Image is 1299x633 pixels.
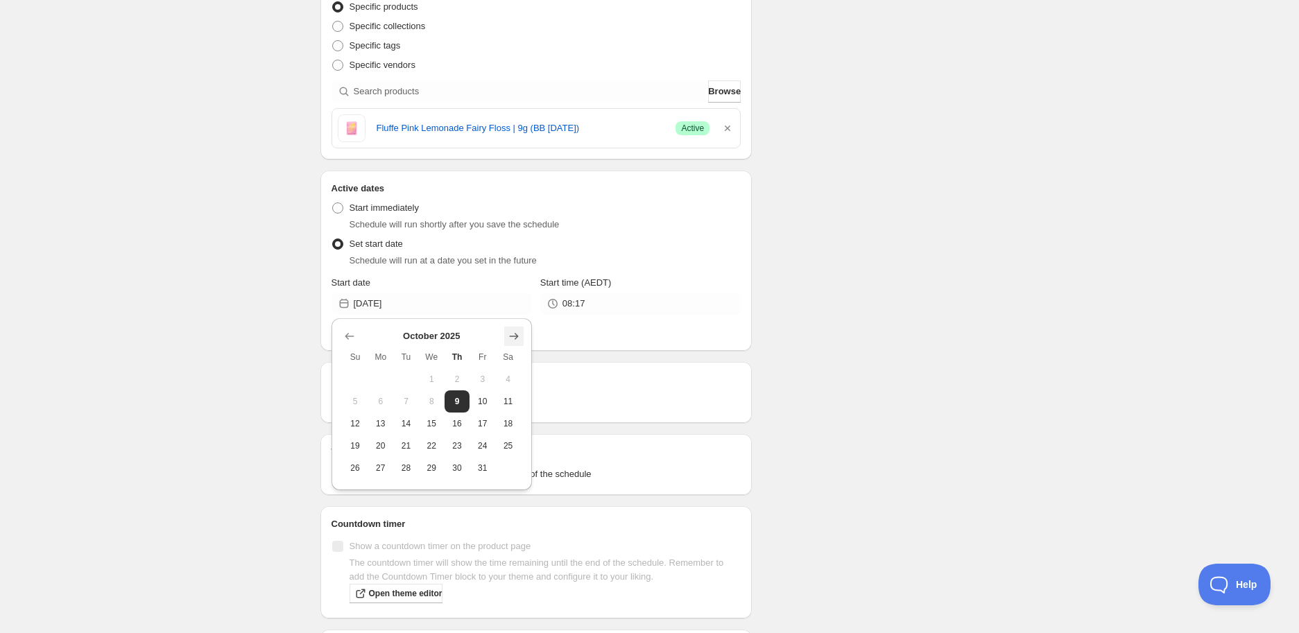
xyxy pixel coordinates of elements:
button: Wednesday October 1 2025 [419,368,445,390]
span: 25 [501,440,515,451]
button: Sunday October 5 2025 [343,390,368,413]
span: Su [348,352,363,363]
span: Open theme editor [369,588,442,599]
button: Tuesday October 28 2025 [393,457,419,479]
span: Sa [501,352,515,363]
button: Friday October 31 2025 [470,457,495,479]
button: Sunday October 12 2025 [343,413,368,435]
span: 29 [424,462,439,474]
button: Sunday October 19 2025 [343,435,368,457]
span: 1 [424,374,439,385]
button: Friday October 3 2025 [470,368,495,390]
a: Open theme editor [350,584,442,603]
h2: Countdown timer [332,517,741,531]
h2: Active dates [332,182,741,196]
span: 9 [450,396,465,407]
span: Tu [399,352,413,363]
button: Monday October 6 2025 [368,390,393,413]
span: We [424,352,439,363]
input: Search products [354,80,706,103]
button: Thursday October 16 2025 [445,413,470,435]
span: 16 [450,418,465,429]
span: 12 [348,418,363,429]
button: Wednesday October 8 2025 [419,390,445,413]
th: Wednesday [419,346,445,368]
span: 10 [475,396,490,407]
h2: Repeating [332,373,741,387]
span: Mo [373,352,388,363]
span: 3 [475,374,490,385]
button: Friday October 17 2025 [470,413,495,435]
th: Sunday [343,346,368,368]
span: 21 [399,440,413,451]
button: Saturday October 18 2025 [495,413,521,435]
span: 24 [475,440,490,451]
button: Saturday October 25 2025 [495,435,521,457]
button: Today Thursday October 9 2025 [445,390,470,413]
span: 11 [501,396,515,407]
span: 23 [450,440,465,451]
button: Wednesday October 29 2025 [419,457,445,479]
th: Tuesday [393,346,419,368]
button: Saturday October 11 2025 [495,390,521,413]
button: Saturday October 4 2025 [495,368,521,390]
h2: Tags [332,445,741,459]
span: Specific products [350,1,418,12]
span: Fr [475,352,490,363]
span: Schedule will run at a date you set in the future [350,255,537,266]
button: Sunday October 26 2025 [343,457,368,479]
span: 27 [373,462,388,474]
button: Thursday October 23 2025 [445,435,470,457]
span: 2 [450,374,465,385]
span: Specific tags [350,40,401,51]
button: Wednesday October 22 2025 [419,435,445,457]
span: 14 [399,418,413,429]
span: Set start date [350,239,403,249]
button: Thursday October 2 2025 [445,368,470,390]
button: Show next month, November 2025 [504,327,524,346]
button: Show previous month, September 2025 [340,327,359,346]
span: 18 [501,418,515,429]
span: 17 [475,418,490,429]
span: Start immediately [350,202,419,213]
span: Schedule will run shortly after you save the schedule [350,219,560,229]
span: 30 [450,462,465,474]
button: Tuesday October 21 2025 [393,435,419,457]
a: Fluffe Pink Lemonade Fairy Floss | 9g (BB [DATE]) [377,121,665,135]
button: Tuesday October 7 2025 [393,390,419,413]
span: 4 [501,374,515,385]
span: 20 [373,440,388,451]
span: 19 [348,440,363,451]
span: Active [681,123,704,134]
span: Specific collections [350,21,426,31]
th: Friday [470,346,495,368]
span: Th [450,352,465,363]
button: Monday October 27 2025 [368,457,393,479]
button: Thursday October 30 2025 [445,457,470,479]
button: Friday October 24 2025 [470,435,495,457]
button: Browse [708,80,741,103]
th: Monday [368,346,393,368]
span: 15 [424,418,439,429]
th: Saturday [495,346,521,368]
span: Start time (AEDT) [540,277,612,288]
th: Thursday [445,346,470,368]
button: Monday October 13 2025 [368,413,393,435]
span: Start date [332,277,370,288]
button: Tuesday October 14 2025 [393,413,419,435]
p: The countdown timer will show the time remaining until the end of the schedule. Remember to add t... [350,556,741,584]
button: Monday October 20 2025 [368,435,393,457]
span: Specific vendors [350,60,415,70]
span: 13 [373,418,388,429]
span: 6 [373,396,388,407]
span: 22 [424,440,439,451]
span: 8 [424,396,439,407]
span: Show a countdown timer on the product page [350,541,531,551]
span: 5 [348,396,363,407]
iframe: Toggle Customer Support [1198,564,1271,605]
span: Browse [708,85,741,98]
span: 28 [399,462,413,474]
button: Wednesday October 15 2025 [419,413,445,435]
button: Friday October 10 2025 [470,390,495,413]
span: 31 [475,462,490,474]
